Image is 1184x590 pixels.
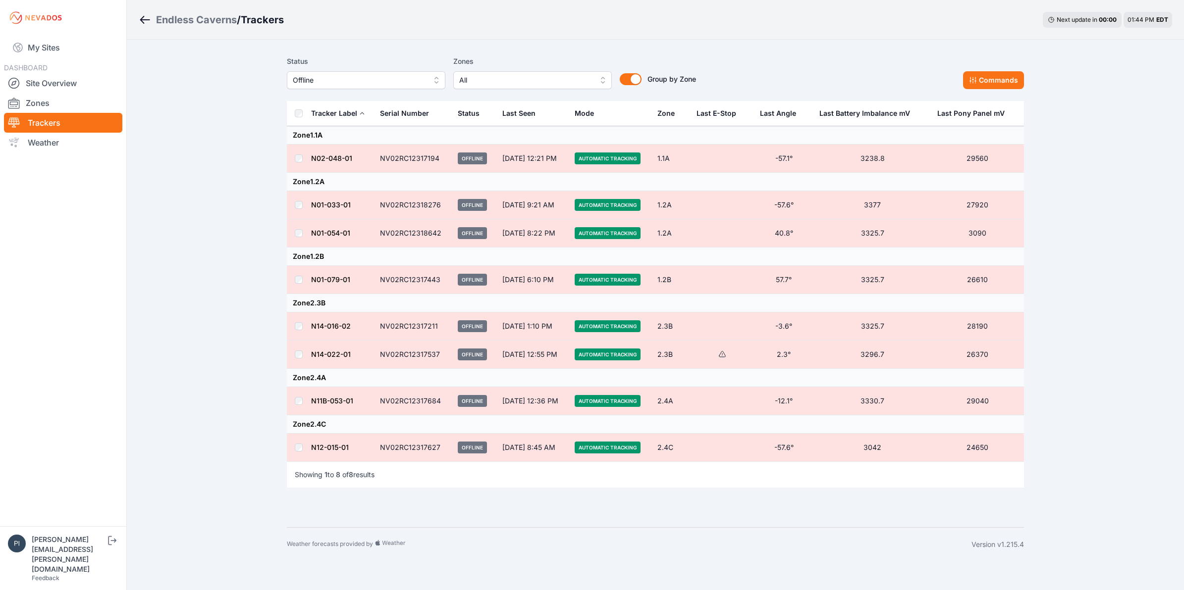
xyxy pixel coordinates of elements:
[287,540,971,549] div: Weather forecasts provided by
[8,535,26,552] img: piotr.kolodziejczyk@energix-group.com
[1128,16,1154,23] span: 01:44 PM
[931,387,1024,415] td: 29040
[458,227,487,239] span: Offline
[651,145,691,173] td: 1.1A
[971,540,1024,549] div: Version v1.215.4
[374,145,452,173] td: NV02RC12317194
[496,266,569,294] td: [DATE] 6:10 PM
[4,63,48,72] span: DASHBOARD
[813,266,931,294] td: 3325.7
[813,341,931,369] td: 3296.7
[937,101,1013,125] button: Last Pony Panel mV
[1057,16,1097,23] span: Next update in
[496,434,569,462] td: [DATE] 8:45 AM
[374,387,452,415] td: NV02RC12317684
[453,71,612,89] button: All
[754,145,813,173] td: -57.1°
[931,266,1024,294] td: 26610
[458,101,487,125] button: Status
[754,341,813,369] td: 2.3°
[496,341,569,369] td: [DATE] 12:55 PM
[496,191,569,219] td: [DATE] 9:21 AM
[502,101,563,125] div: Last Seen
[156,13,237,27] a: Endless Caverns
[651,387,691,415] td: 2.4A
[287,55,445,67] label: Status
[4,93,122,113] a: Zones
[139,7,284,33] nav: Breadcrumb
[458,152,487,164] span: Offline
[237,13,241,27] span: /
[458,274,487,286] span: Offline
[374,219,452,247] td: NV02RC12318642
[575,274,641,286] span: Automatic Tracking
[8,10,63,26] img: Nevados
[374,312,452,341] td: NV02RC12317211
[311,322,351,330] a: N14-016-02
[931,341,1024,369] td: 26370
[813,191,931,219] td: 3377
[287,71,445,89] button: Offline
[754,312,813,341] td: -3.6°
[760,101,804,125] button: Last Angle
[575,108,594,118] div: Mode
[813,387,931,415] td: 3330.7
[311,200,351,209] a: N01-033-01
[380,101,437,125] button: Serial Number
[931,191,1024,219] td: 27920
[813,219,931,247] td: 3325.7
[931,434,1024,462] td: 24650
[4,73,122,93] a: Site Overview
[754,387,813,415] td: -12.1°
[287,173,1024,191] td: Zone 1.2A
[458,395,487,407] span: Offline
[813,312,931,341] td: 3325.7
[349,470,353,479] span: 8
[760,108,796,118] div: Last Angle
[459,74,592,86] span: All
[575,227,641,239] span: Automatic Tracking
[575,348,641,360] span: Automatic Tracking
[937,108,1005,118] div: Last Pony Panel mV
[575,101,602,125] button: Mode
[754,219,813,247] td: 40.8°
[32,574,59,582] a: Feedback
[458,442,487,453] span: Offline
[647,75,696,83] span: Group by Zone
[575,395,641,407] span: Automatic Tracking
[311,108,357,118] div: Tracker Label
[931,145,1024,173] td: 29560
[287,126,1024,145] td: Zone 1.1A
[458,320,487,332] span: Offline
[324,470,327,479] span: 1
[311,275,350,284] a: N01-079-01
[657,101,683,125] button: Zone
[496,312,569,341] td: [DATE] 1:10 PM
[380,108,429,118] div: Serial Number
[295,470,375,480] p: Showing to of results
[287,294,1024,312] td: Zone 2.3B
[311,101,365,125] button: Tracker Label
[651,266,691,294] td: 1.2B
[374,341,452,369] td: NV02RC12317537
[754,191,813,219] td: -57.6°
[575,320,641,332] span: Automatic Tracking
[931,312,1024,341] td: 28190
[496,387,569,415] td: [DATE] 12:36 PM
[458,348,487,360] span: Offline
[651,434,691,462] td: 2.4C
[697,108,736,118] div: Last E-Stop
[241,13,284,27] h3: Trackers
[651,312,691,341] td: 2.3B
[813,434,931,462] td: 3042
[819,108,910,118] div: Last Battery Imbalance mV
[374,266,452,294] td: NV02RC12317443
[657,108,675,118] div: Zone
[453,55,612,67] label: Zones
[575,152,641,164] span: Automatic Tracking
[575,199,641,211] span: Automatic Tracking
[931,219,1024,247] td: 3090
[4,113,122,133] a: Trackers
[4,36,122,59] a: My Sites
